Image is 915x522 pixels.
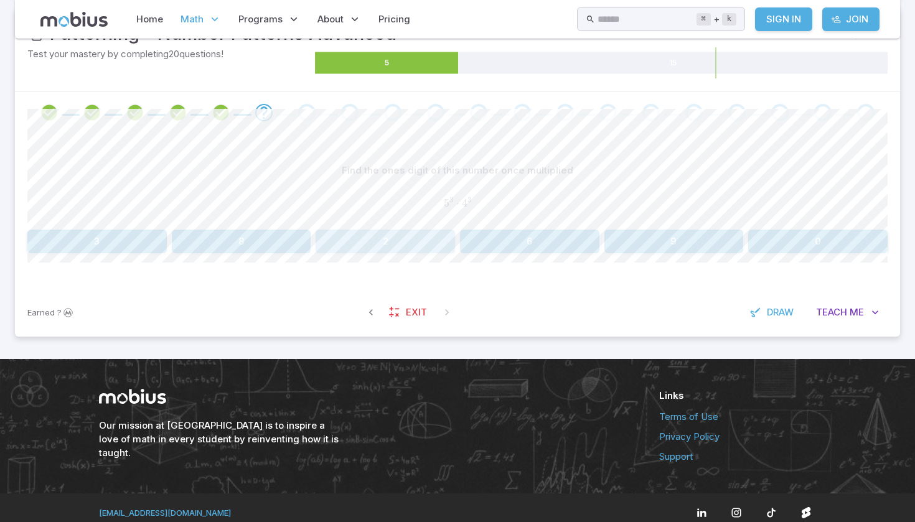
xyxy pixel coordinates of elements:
div: Go to the next question [341,104,359,121]
span: ? [57,306,62,319]
span: Math [181,12,204,26]
button: 0 [748,230,888,253]
button: 6 [460,230,599,253]
div: Go to the next question [514,104,531,121]
div: Go to the next question [556,104,574,121]
span: Exit [406,305,427,319]
div: Go to the next question [298,104,316,121]
span: Teach [816,305,847,319]
div: Go to the next question [685,104,703,121]
div: Go to the next question [642,104,660,121]
a: Join [822,7,880,31]
div: Go to the next question [384,104,401,121]
div: Go to the next question [470,104,487,121]
div: Go to the next question [427,104,444,121]
a: Privacy Policy [659,430,816,444]
h6: Our mission at [GEOGRAPHIC_DATA] is to inspire a love of math in every student by reinventing how... [99,419,342,460]
a: Exit [382,301,436,324]
span: Previous Question [360,301,382,324]
kbd: k [722,13,736,26]
button: Draw [743,301,802,324]
a: Terms of Use [659,410,816,424]
a: Support [659,450,816,464]
a: Sign In [755,7,812,31]
span: 4 [462,197,467,210]
button: TeachMe [807,301,888,324]
div: Review your answer [169,104,187,121]
span: About [317,12,344,26]
div: Review your answer [83,104,101,121]
div: Review your answer [126,104,144,121]
span: 5 [444,197,449,210]
div: Go to the next question [857,104,875,121]
p: Sign In to earn Mobius dollars [27,306,75,319]
div: Go to the next question [771,104,789,121]
div: Go to the next question [814,104,832,121]
button: 3 [27,230,167,253]
a: Pricing [375,5,414,34]
span: ⋅ [456,197,459,210]
button: 8 [172,230,311,253]
p: Test your mastery by completing 20 questions! [27,47,312,61]
div: Go to the next question [599,104,617,121]
a: [EMAIL_ADDRESS][DOMAIN_NAME] [99,508,231,518]
div: Review your answer [212,104,230,121]
span: 3 [467,195,471,204]
button: 9 [604,230,744,253]
span: 3 [449,195,453,204]
span: Draw [767,305,794,319]
div: Go to the next question [255,104,273,121]
div: Review your answer [40,104,58,121]
kbd: ⌘ [697,13,711,26]
span: Me [850,305,864,319]
p: Find the ones digit of this number once multiplied [342,164,573,177]
span: Earned [27,306,55,319]
a: Home [133,5,167,34]
span: On Latest Question [436,301,458,324]
h6: Links [659,389,816,403]
div: + [697,12,736,27]
span: Programs [238,12,283,26]
button: 2 [316,230,455,253]
div: Go to the next question [728,104,746,121]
